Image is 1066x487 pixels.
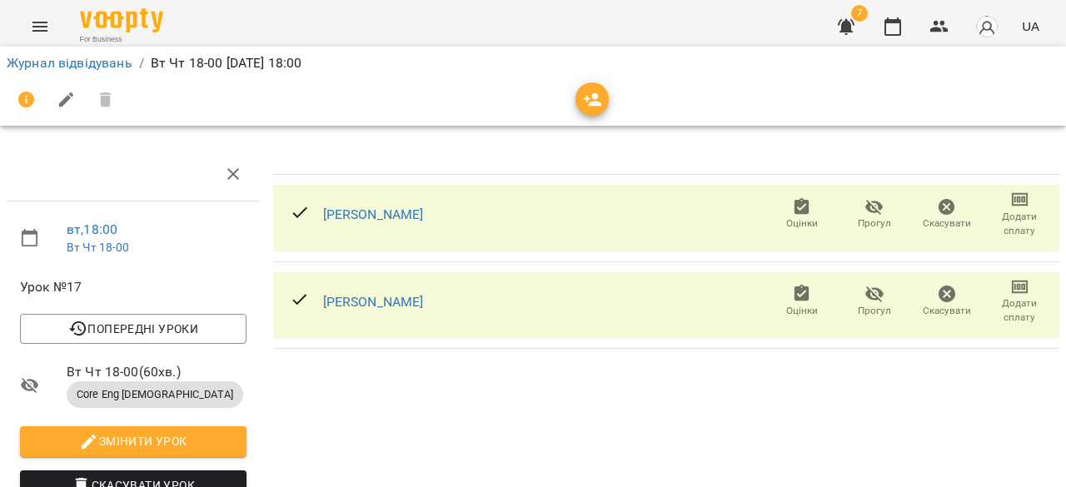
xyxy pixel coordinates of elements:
nav: breadcrumb [7,53,1059,73]
a: [PERSON_NAME] [323,206,424,222]
p: Вт Чт 18-00 [DATE] 18:00 [151,53,302,73]
button: UA [1015,11,1046,42]
span: Скасувати [923,216,971,231]
button: Скасувати [911,191,984,238]
span: Додати сплату [994,210,1046,238]
span: UA [1022,17,1039,35]
span: Змінити урок [33,431,233,451]
a: Журнал відвідувань [7,55,132,71]
span: Скасувати [923,304,971,318]
span: Core Eng [DEMOGRAPHIC_DATA] [67,387,243,402]
span: Оцінки [786,216,818,231]
span: Урок №17 [20,277,247,297]
button: Змінити урок [20,426,247,456]
img: Voopty Logo [80,8,163,32]
span: Попередні уроки [33,319,233,339]
span: Прогул [858,304,891,318]
a: вт , 18:00 [67,221,117,237]
button: Прогул [838,278,910,325]
span: 7 [851,5,868,22]
button: Додати сплату [984,191,1056,238]
button: Оцінки [765,191,838,238]
button: Скасувати [911,278,984,325]
span: Додати сплату [994,296,1046,325]
span: Прогул [858,216,891,231]
button: Menu [20,7,60,47]
button: Оцінки [765,278,838,325]
a: [PERSON_NAME] [323,294,424,310]
span: Вт Чт 18-00 ( 60 хв. ) [67,362,247,382]
li: / [139,53,144,73]
button: Прогул [838,191,910,238]
button: Додати сплату [984,278,1056,325]
img: avatar_s.png [975,15,999,38]
button: Попередні уроки [20,314,247,344]
a: Вт Чт 18-00 [67,241,130,254]
span: Оцінки [786,304,818,318]
span: For Business [80,34,163,45]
